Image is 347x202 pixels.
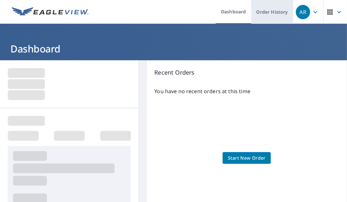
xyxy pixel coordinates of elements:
[8,42,339,55] h1: Dashboard
[154,68,339,77] p: Recent Orders
[154,87,339,95] p: You have no recent orders at this time
[296,5,310,19] div: AR
[223,152,271,164] a: Start New Order
[12,7,89,17] img: EV Logo
[228,154,266,162] span: Start New Order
